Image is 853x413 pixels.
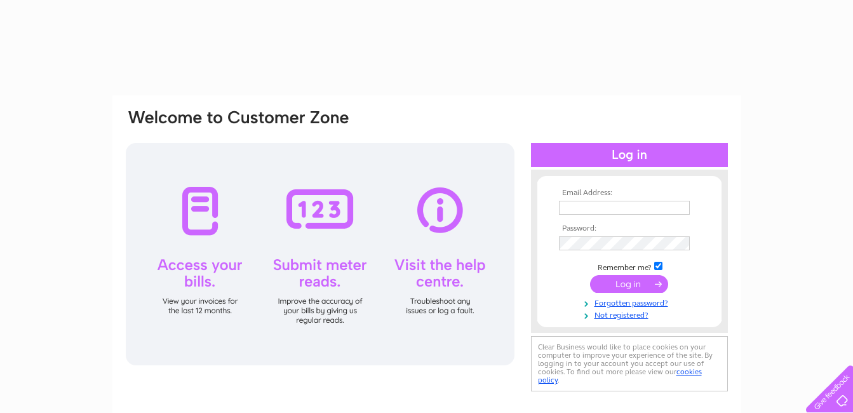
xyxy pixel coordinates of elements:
[531,336,728,391] div: Clear Business would like to place cookies on your computer to improve your experience of the sit...
[556,189,703,198] th: Email Address:
[559,308,703,320] a: Not registered?
[590,275,668,293] input: Submit
[559,296,703,308] a: Forgotten password?
[556,224,703,233] th: Password:
[538,367,702,384] a: cookies policy
[556,260,703,273] td: Remember me?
